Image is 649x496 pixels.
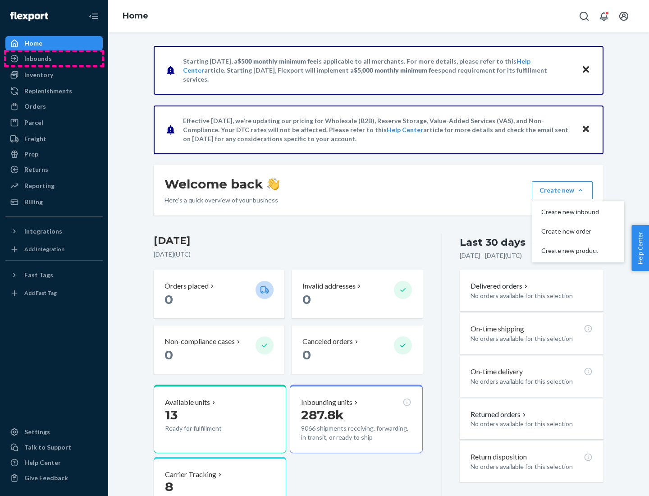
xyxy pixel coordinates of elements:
[24,197,43,207] div: Billing
[302,347,311,363] span: 0
[471,419,593,428] p: No orders available for this selection
[471,452,527,462] p: Return disposition
[534,222,622,241] button: Create new order
[154,234,423,248] h3: [DATE]
[5,51,103,66] a: Inbounds
[24,150,38,159] div: Prep
[154,326,284,374] button: Non-compliance cases 0
[5,132,103,146] a: Freight
[5,224,103,239] button: Integrations
[24,39,42,48] div: Home
[165,347,173,363] span: 0
[165,176,279,192] h1: Welcome back
[5,162,103,177] a: Returns
[541,248,599,254] span: Create new product
[85,7,103,25] button: Close Navigation
[24,271,53,280] div: Fast Tags
[292,326,422,374] button: Canceled orders 0
[631,225,649,271] button: Help Center
[5,440,103,455] a: Talk to Support
[24,473,68,482] div: Give Feedback
[165,196,279,205] p: Here’s a quick overview of your business
[5,471,103,485] button: Give Feedback
[5,425,103,439] a: Settings
[354,66,438,74] span: $5,000 monthly minimum fee
[5,99,103,114] a: Orders
[471,334,593,343] p: No orders available for this selection
[165,407,178,423] span: 13
[165,424,248,433] p: Ready for fulfillment
[290,385,422,453] button: Inbounding units287.8k9066 shipments receiving, forwarding, in transit, or ready to ship
[292,270,422,318] button: Invalid addresses 0
[24,427,50,436] div: Settings
[5,195,103,209] a: Billing
[532,181,593,199] button: Create newCreate new inboundCreate new orderCreate new product
[238,57,317,65] span: $500 monthly minimum fee
[301,407,344,423] span: 287.8k
[24,70,53,79] div: Inventory
[575,7,593,25] button: Open Search Box
[24,102,46,111] div: Orders
[471,377,593,386] p: No orders available for this selection
[5,268,103,282] button: Fast Tags
[165,469,216,480] p: Carrier Tracking
[471,462,593,471] p: No orders available for this selection
[115,3,155,29] ol: breadcrumbs
[302,281,356,291] p: Invalid addresses
[471,291,593,300] p: No orders available for this selection
[5,115,103,130] a: Parcel
[5,147,103,161] a: Prep
[10,12,48,21] img: Flexport logo
[24,118,43,127] div: Parcel
[471,367,523,377] p: On-time delivery
[471,324,524,334] p: On-time shipping
[387,126,423,133] a: Help Center
[24,165,48,174] div: Returns
[460,251,522,260] p: [DATE] - [DATE] ( UTC )
[5,84,103,98] a: Replenishments
[534,202,622,222] button: Create new inbound
[154,250,423,259] p: [DATE] ( UTC )
[123,11,148,21] a: Home
[302,292,311,307] span: 0
[165,292,173,307] span: 0
[24,54,52,63] div: Inbounds
[541,228,599,234] span: Create new order
[165,336,235,347] p: Non-compliance cases
[471,409,528,420] button: Returned orders
[24,245,64,253] div: Add Integration
[534,241,622,261] button: Create new product
[24,181,55,190] div: Reporting
[183,116,573,143] p: Effective [DATE], we're updating our pricing for Wholesale (B2B), Reserve Storage, Value-Added Se...
[541,209,599,215] span: Create new inbound
[580,64,592,77] button: Close
[183,57,573,84] p: Starting [DATE], a is applicable to all merchants. For more details, please refer to this article...
[5,242,103,257] a: Add Integration
[24,458,61,467] div: Help Center
[24,227,62,236] div: Integrations
[5,36,103,51] a: Home
[5,179,103,193] a: Reporting
[301,397,352,408] p: Inbounding units
[580,123,592,136] button: Close
[302,336,353,347] p: Canceled orders
[165,479,173,494] span: 8
[615,7,633,25] button: Open account menu
[24,134,46,143] div: Freight
[24,87,72,96] div: Replenishments
[154,385,286,453] button: Available units13Ready for fulfillment
[5,68,103,82] a: Inventory
[24,289,57,297] div: Add Fast Tag
[154,270,284,318] button: Orders placed 0
[460,235,526,249] div: Last 30 days
[471,281,530,291] button: Delivered orders
[5,286,103,300] a: Add Fast Tag
[267,178,279,190] img: hand-wave emoji
[301,424,411,442] p: 9066 shipments receiving, forwarding, in transit, or ready to ship
[165,397,210,408] p: Available units
[595,7,613,25] button: Open notifications
[24,443,71,452] div: Talk to Support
